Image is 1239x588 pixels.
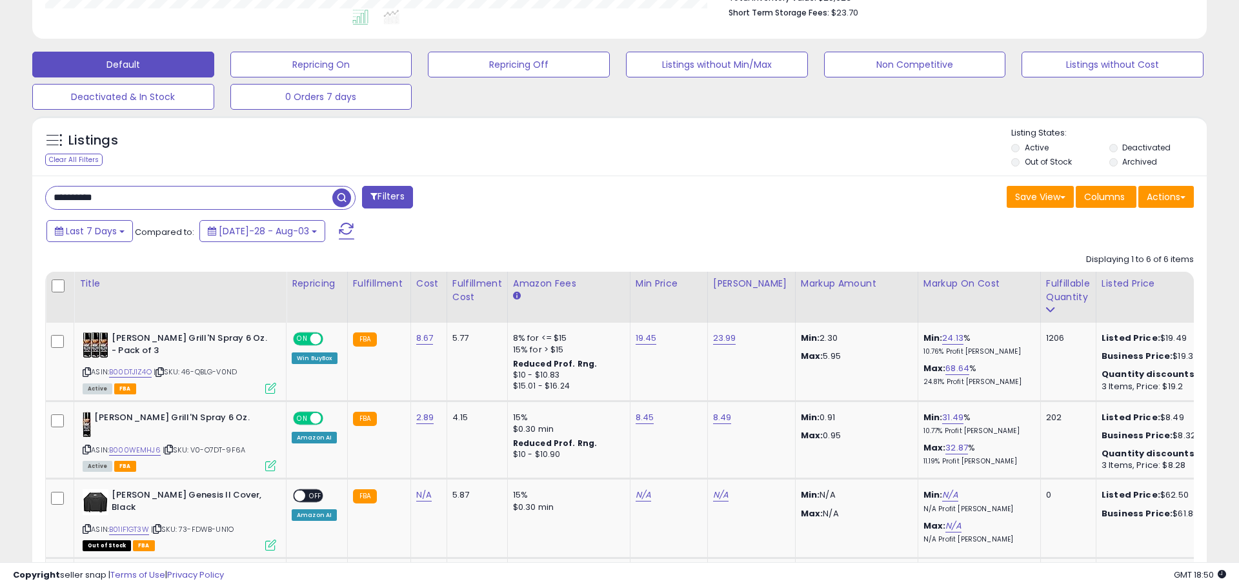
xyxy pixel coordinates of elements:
[83,383,112,394] span: All listings currently available for purchase on Amazon
[831,6,858,19] span: $23.70
[362,186,412,208] button: Filters
[713,332,736,345] a: 23.99
[1102,489,1160,501] b: Listed Price:
[801,489,908,501] p: N/A
[151,524,234,534] span: | SKU: 73-FDWB-UN1O
[230,52,412,77] button: Repricing On
[1025,142,1049,153] label: Active
[923,332,943,344] b: Min:
[1102,448,1209,460] div: :
[945,520,961,532] a: N/A
[114,461,136,472] span: FBA
[114,383,136,394] span: FBA
[452,412,498,423] div: 4.15
[1102,350,1209,362] div: $19.3
[923,457,1031,466] p: 11.19% Profit [PERSON_NAME]
[219,225,309,238] span: [DATE]-28 - Aug-03
[801,332,820,344] strong: Min:
[513,344,620,356] div: 15% for > $15
[923,378,1031,387] p: 24.81% Profit [PERSON_NAME]
[513,489,620,501] div: 15%
[154,367,237,377] span: | SKU: 46-QBLG-V0ND
[923,362,946,374] b: Max:
[1122,156,1157,167] label: Archived
[923,505,1031,514] p: N/A Profit [PERSON_NAME]
[83,489,108,515] img: 31psXlJuuLL._SL40_.jpg
[1102,368,1194,380] b: Quantity discounts
[66,225,117,238] span: Last 7 Days
[945,441,968,454] a: 32.87
[513,290,521,302] small: Amazon Fees.
[32,52,214,77] button: Default
[923,427,1031,436] p: 10.77% Profit [PERSON_NAME]
[416,411,434,424] a: 2.89
[167,569,224,581] a: Privacy Policy
[1046,277,1091,304] div: Fulfillable Quantity
[1007,186,1074,208] button: Save View
[1102,350,1173,362] b: Business Price:
[713,411,732,424] a: 8.49
[109,524,149,535] a: B01IF1GT3W
[801,350,908,362] p: 5.95
[83,540,131,551] span: All listings that are currently out of stock and unavailable for purchase on Amazon
[353,332,377,347] small: FBA
[636,489,651,502] a: N/A
[626,52,808,77] button: Listings without Min/Max
[1086,254,1194,266] div: Displaying 1 to 6 of 6 items
[923,489,943,501] b: Min:
[32,84,214,110] button: Deactivated & In Stock
[68,132,118,150] h5: Listings
[942,332,963,345] a: 24.13
[83,461,112,472] span: All listings currently available for purchase on Amazon
[1102,507,1173,520] b: Business Price:
[1102,277,1213,290] div: Listed Price
[45,154,103,166] div: Clear All Filters
[1046,412,1086,423] div: 202
[923,520,946,532] b: Max:
[1084,190,1125,203] span: Columns
[353,412,377,426] small: FBA
[163,445,245,455] span: | SKU: V0-O7DT-9F6A
[13,569,60,581] strong: Copyright
[46,220,133,242] button: Last 7 Days
[513,502,620,513] div: $0.30 min
[1102,489,1209,501] div: $62.50
[1046,332,1086,344] div: 1206
[110,569,165,581] a: Terms of Use
[416,489,432,502] a: N/A
[79,277,281,290] div: Title
[801,411,820,423] strong: Min:
[1174,569,1226,581] span: 2025-08-12 18:50 GMT
[199,220,325,242] button: [DATE]-28 - Aug-03
[1011,127,1206,139] p: Listing States:
[353,489,377,503] small: FBA
[801,350,823,362] strong: Max:
[428,52,610,77] button: Repricing Off
[83,332,108,358] img: 51ATsB8qeIL._SL40_.jpg
[305,491,326,502] span: OFF
[942,489,958,502] a: N/A
[230,84,412,110] button: 0 Orders 7 days
[1076,186,1136,208] button: Columns
[801,332,908,344] p: 2.30
[1138,186,1194,208] button: Actions
[292,432,337,443] div: Amazon AI
[945,362,969,375] a: 68.64
[713,277,790,290] div: [PERSON_NAME]
[1102,381,1209,392] div: 3 Items, Price: $19.2
[292,277,342,290] div: Repricing
[513,370,620,381] div: $10 - $10.83
[923,277,1035,290] div: Markup on Cost
[942,411,963,424] a: 31.49
[83,412,276,471] div: ASIN:
[801,430,908,441] p: 0.95
[112,332,268,360] b: [PERSON_NAME] Grill'N Spray 6 Oz. - Pack of 3
[1102,430,1209,441] div: $8.32
[1122,142,1171,153] label: Deactivated
[923,442,1031,466] div: %
[294,412,310,423] span: ON
[1102,332,1209,344] div: $19.49
[513,332,620,344] div: 8% for <= $15
[636,411,654,424] a: 8.45
[801,489,820,501] strong: Min:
